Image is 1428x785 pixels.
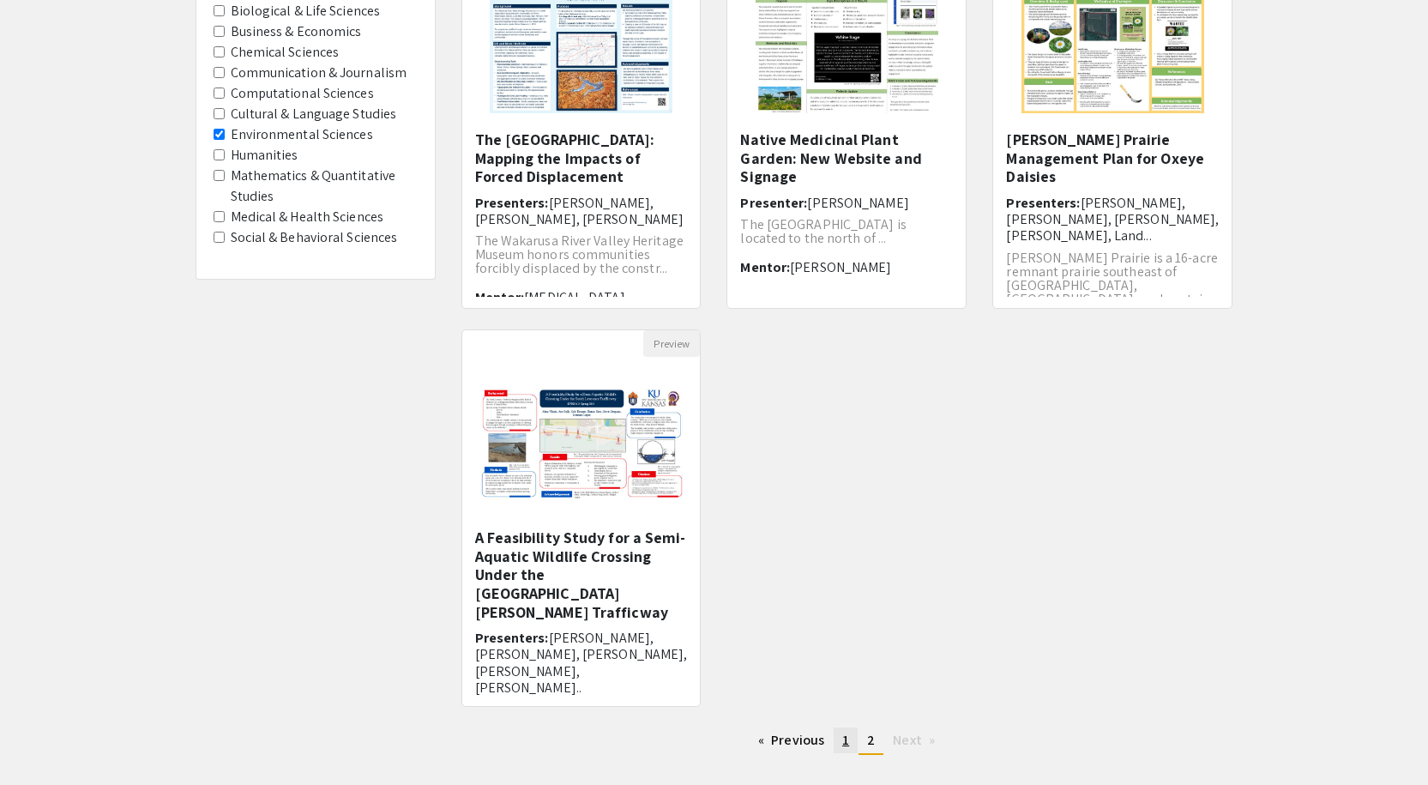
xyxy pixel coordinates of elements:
label: Social & Behavioral Sciences [231,227,398,248]
label: Humanities [231,145,298,166]
img: <p>A Feasibility Study for a Semi-Aquatic Wildlife Crossing Under the South Lawrence Trafficway</p> [462,368,701,517]
label: Cultural & Language Studies [231,104,397,124]
h6: Presenter: [740,195,953,211]
h5: The [GEOGRAPHIC_DATA]: Mapping the Impacts of Forced Displacement [475,130,688,186]
span: [PERSON_NAME] [807,194,908,212]
span: [PERSON_NAME] Prairie is a 16-acre remnant prairie southeast of [GEOGRAPHIC_DATA], [GEOGRAPHIC_DA... [1006,249,1217,322]
h6: Presenters: [1006,195,1219,245]
span: The Wakarusa River Valley Heritage Museum honors communities forcibly displaced by the constr... [475,232,684,277]
span: Next [893,731,921,749]
ul: Pagination [461,728,1233,755]
label: Business & Economics [231,21,362,42]
label: Environmental Sciences [231,124,373,145]
label: Chemical Sciences [231,42,340,63]
h5: Native Medicinal Plant Garden: New Website and Signage [740,130,953,186]
span: [PERSON_NAME] [790,258,891,276]
span: [MEDICAL_DATA][PERSON_NAME] [475,288,625,323]
button: Preview [643,330,700,357]
label: Biological & Life Sciences [231,1,381,21]
span: Mentor: [740,258,790,276]
span: [PERSON_NAME], [PERSON_NAME], [PERSON_NAME] [475,194,684,228]
label: Communication & Journalism [231,63,407,83]
div: Open Presentation <p>A Feasibility Study for a Semi-Aquatic Wildlife Crossing Under the South Law... [461,329,702,707]
label: Computational Sciences [231,83,374,104]
h5: [PERSON_NAME] Prairie Management Plan for Oxeye Daisies [1006,130,1219,186]
span: 1 [842,731,849,749]
a: Previous page [750,728,833,753]
h6: Presenters: [475,630,688,696]
label: Mathematics & Quantitative Studies [231,166,418,207]
iframe: Chat [13,708,73,772]
span: [PERSON_NAME], [PERSON_NAME], [PERSON_NAME], [PERSON_NAME], [PERSON_NAME].. [475,629,688,697]
span: [PERSON_NAME], [PERSON_NAME], [PERSON_NAME], [PERSON_NAME], Land... [1006,194,1219,245]
span: Mentor: [475,288,525,306]
span: 2 [867,731,875,749]
h5: A Feasibility Study for a Semi-Aquatic Wildlife Crossing Under the [GEOGRAPHIC_DATA][PERSON_NAME]... [475,528,688,621]
span: The [GEOGRAPHIC_DATA] is located to the north of ... [740,215,906,247]
label: Medical & Health Sciences [231,207,384,227]
h6: Presenters: [475,195,688,227]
